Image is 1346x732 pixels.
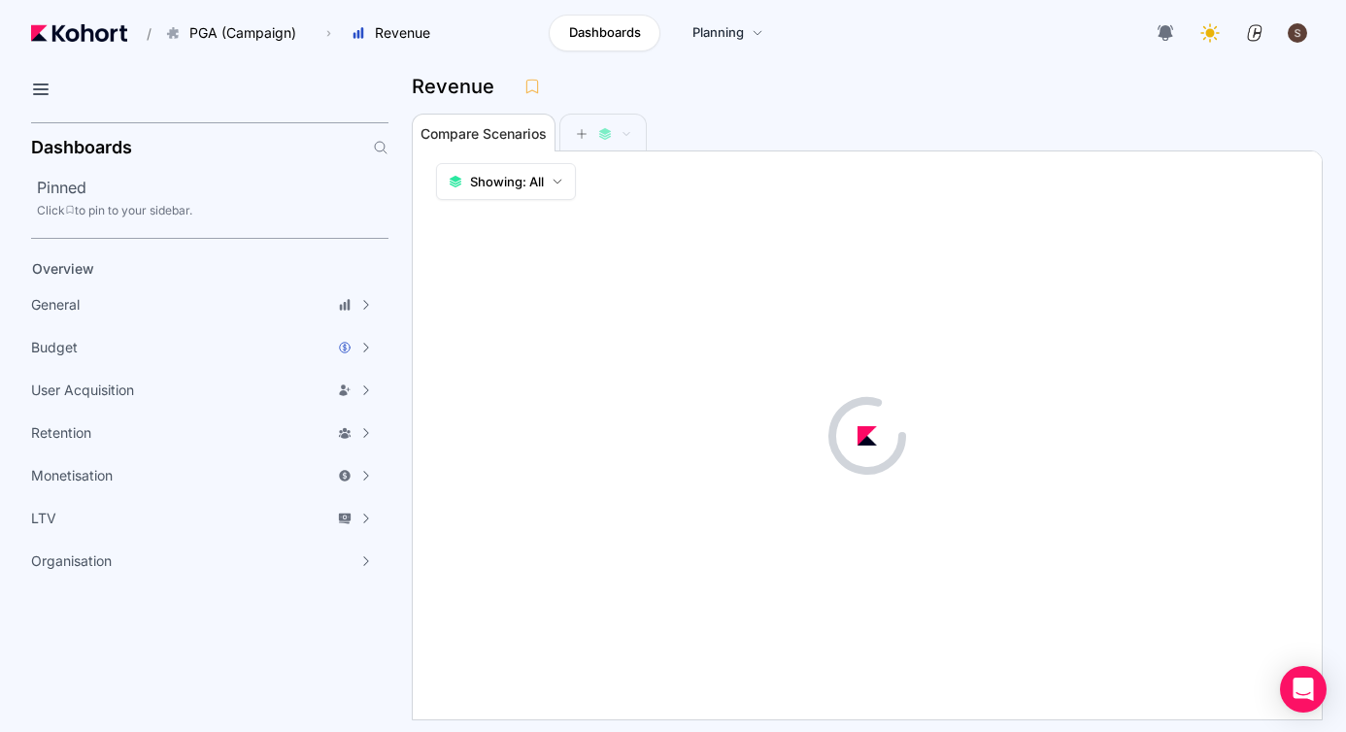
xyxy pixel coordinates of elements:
div: Click to pin to your sidebar. [37,203,388,218]
span: Dashboards [569,23,641,43]
span: / [131,23,151,44]
span: Showing: All [470,172,544,191]
a: Overview [25,254,355,283]
span: Retention [31,423,91,443]
span: › [322,25,335,41]
button: PGA (Campaign) [155,17,317,50]
span: Planning [692,23,744,43]
a: Dashboards [549,15,660,51]
h3: Revenue [412,77,506,96]
button: Revenue [341,17,451,50]
h2: Dashboards [31,139,132,156]
span: PGA (Campaign) [189,23,296,43]
h2: Pinned [37,176,388,199]
span: Compare Scenarios [421,127,547,141]
span: Budget [31,338,78,357]
img: logo_ConcreteSoftwareLogo_20230810134128192030.png [1245,23,1264,43]
button: Showing: All [436,163,576,200]
span: Organisation [31,551,112,571]
span: Revenue [375,23,430,43]
span: Overview [32,260,94,277]
span: User Acquisition [31,381,134,400]
span: General [31,295,80,315]
a: Planning [672,15,784,51]
span: LTV [31,509,56,528]
span: Monetisation [31,466,113,485]
img: Kohort logo [31,24,127,42]
div: Open Intercom Messenger [1280,666,1327,713]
